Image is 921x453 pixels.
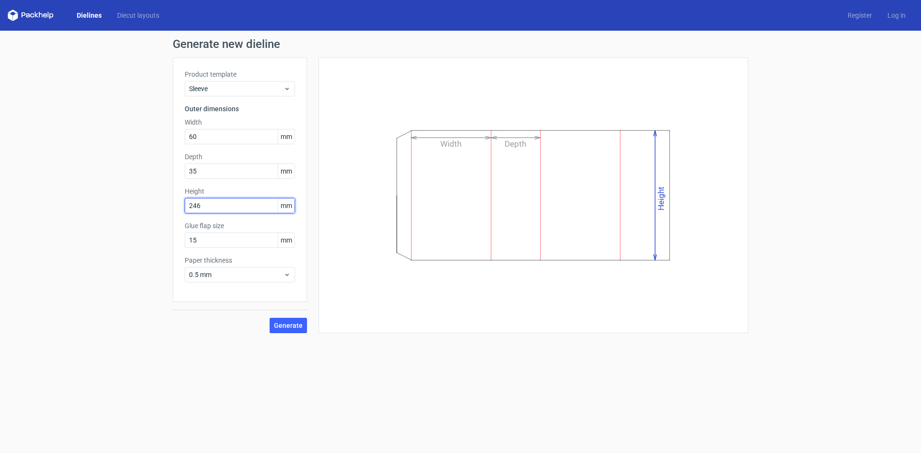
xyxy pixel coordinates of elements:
span: mm [278,233,295,247]
text: Height [657,186,666,210]
label: Product template [185,70,295,79]
span: Sleeve [189,84,283,93]
a: Log in [880,11,913,20]
h3: Outer dimensions [185,104,295,114]
a: Register [840,11,880,20]
span: mm [278,198,295,213]
label: Glue flap size [185,221,295,231]
span: mm [278,164,295,178]
label: Width [185,117,295,127]
span: 0.5 mm [189,270,283,279]
button: Generate [270,318,307,333]
h1: Generate new dieline [173,38,748,50]
text: Width [441,139,462,149]
label: Depth [185,152,295,162]
text: Depth [505,139,527,149]
span: Generate [274,322,303,329]
a: Diecut layouts [109,11,167,20]
a: Dielines [69,11,109,20]
label: Height [185,186,295,196]
label: Paper thickness [185,256,295,265]
span: mm [278,129,295,144]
